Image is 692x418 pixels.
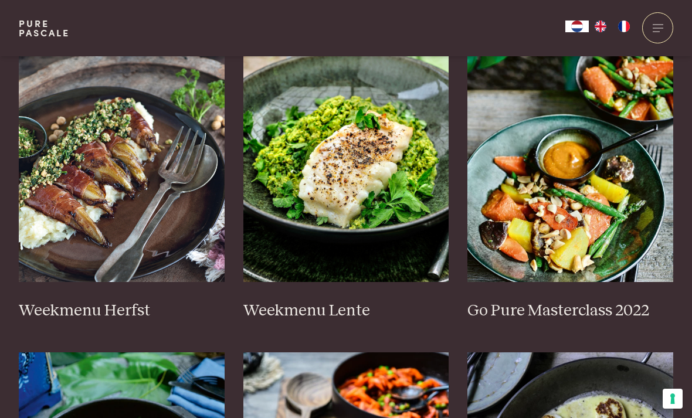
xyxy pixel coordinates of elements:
[243,301,449,321] h3: Weekmenu Lente
[467,47,673,282] img: Go Pure Masterclass 2022
[589,21,636,32] ul: Language list
[19,47,225,321] a: Weekmenu Herfst Weekmenu Herfst
[243,47,449,321] a: Weekmenu Lente Weekmenu Lente
[467,301,673,321] h3: Go Pure Masterclass 2022
[565,21,589,32] div: Language
[19,19,70,38] a: PurePascale
[243,47,449,282] img: Weekmenu Lente
[589,21,612,32] a: EN
[565,21,636,32] aside: Language selected: Nederlands
[467,47,673,321] a: Go Pure Masterclass 2022 Go Pure Masterclass 2022
[612,21,636,32] a: FR
[663,389,683,409] button: Uw voorkeuren voor toestemming voor trackingtechnologieën
[19,301,225,321] h3: Weekmenu Herfst
[19,47,225,282] img: Weekmenu Herfst
[565,21,589,32] a: NL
